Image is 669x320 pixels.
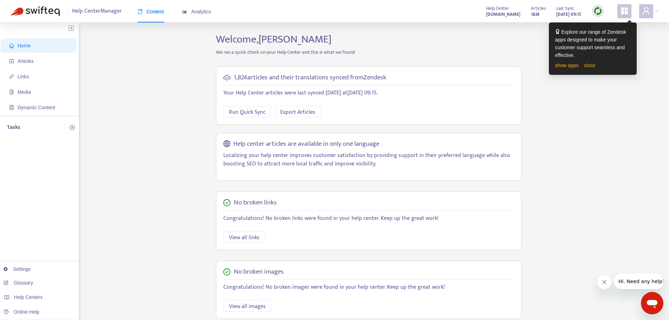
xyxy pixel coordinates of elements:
[4,266,31,272] a: Settings
[597,275,611,289] iframe: メッセージを閉じる
[223,231,265,243] button: View all links
[9,74,14,79] span: link
[18,105,55,110] span: Dynamic Content
[11,6,60,16] img: Swifteq
[556,5,574,12] span: Last Sync
[182,9,187,14] span: area-chart
[138,9,164,14] span: Content
[18,58,34,64] span: Articles
[275,106,321,117] button: Export Articles
[18,89,31,95] span: Media
[555,63,579,68] a: show apps
[9,105,14,110] span: container
[223,106,271,117] button: Run Quick Sync
[138,9,143,14] span: book
[641,292,663,314] iframe: メッセージングウィンドウを開くボタン
[18,43,31,48] span: Home
[486,11,520,18] strong: [DOMAIN_NAME]
[593,7,602,15] img: sync.dc5367851b00ba804db3.png
[234,268,284,276] h5: No broken images
[223,300,271,312] button: View all images
[486,5,509,12] span: Help Center
[234,74,386,82] h5: 1,824 articles and their translations synced from Zendesk
[223,74,230,81] span: cloud-sync
[4,309,39,315] a: Online Help
[229,302,266,311] span: View all images
[223,140,230,148] span: global
[223,89,514,97] p: Your Help Center articles were last synced [DATE] at [DATE] 09:15 .
[182,9,211,14] span: Analytics
[4,280,33,286] a: Glossary
[9,90,14,94] span: file-image
[486,10,520,18] a: [DOMAIN_NAME]
[584,63,595,68] a: close
[233,140,379,148] h5: Help center articles are available in only one language
[223,283,514,292] p: Congratulations! No broken images were found in your help center. Keep up the great work!
[555,28,630,59] div: Explore our range of Zendesk apps designed to make your customer support seamless and effective.
[216,31,332,48] span: Welcome, [PERSON_NAME]
[556,11,581,18] strong: [DATE] 09:15
[642,7,650,15] span: user
[9,59,14,64] span: account-book
[72,5,122,18] span: Help Center Manager
[18,74,29,79] span: Links
[70,125,75,130] span: plus-circle
[4,5,51,11] span: Hi. Need any help?
[229,233,260,242] span: View all links
[614,274,663,289] iframe: 会社からのメッセージ
[229,108,265,117] span: Run Quick Sync
[223,151,514,168] p: Localizing your help center improves customer satisfaction by providing support in their preferre...
[620,7,629,15] span: appstore
[234,199,277,207] h5: No broken links
[223,268,230,275] span: check-circle
[280,108,315,117] span: Export Articles
[531,11,539,18] strong: 1824
[211,48,527,56] p: We ran a quick check on your Help Center and this is what we found
[7,123,20,132] p: Tasks
[223,199,230,206] span: check-circle
[14,294,43,300] span: Help Centers
[9,43,14,48] span: home
[531,5,546,12] span: Articles
[223,214,514,223] p: Congratulations! No broken links were found in your help center. Keep up the great work!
